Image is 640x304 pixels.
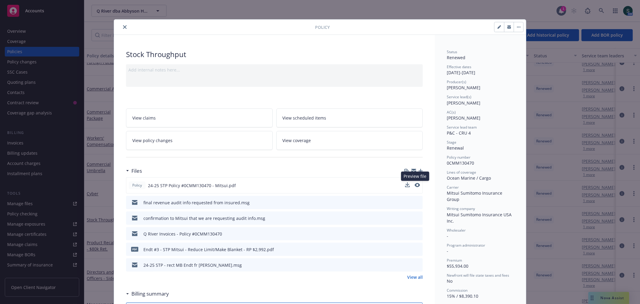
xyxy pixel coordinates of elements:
[131,167,142,175] h3: Files
[447,190,503,202] span: Mitsui Sumitomo Insurance Group
[143,199,250,206] div: final revenue audit info requested from insured.msg
[128,67,420,73] div: Add internal notes here...
[447,185,459,190] span: Carrier
[447,228,466,233] span: Wholesaler
[126,167,142,175] div: Files
[447,130,471,136] span: P&C - CRU 4
[276,108,423,127] a: View scheduled items
[132,137,173,144] span: View policy changes
[447,212,513,224] span: Mitsui Sumitomo Insurance USA Inc.
[415,262,420,268] button: preview file
[447,293,478,299] span: 15% / $8,390.10
[131,290,169,298] h3: Billing summary
[405,231,410,237] button: download file
[447,79,466,84] span: Producer(s)
[447,273,509,278] span: Newfront will file state taxes and fees
[447,160,474,166] span: 0CMM130470
[447,288,467,293] span: Commission
[121,23,128,31] button: close
[447,278,452,284] span: No
[447,85,480,90] span: [PERSON_NAME]
[447,263,468,269] span: $55,934.00
[447,248,448,254] span: -
[405,199,410,206] button: download file
[143,215,265,221] div: confirmation to Mitsui that we are requesting audit info.msg
[126,290,169,298] div: Billing summary
[447,94,471,99] span: Service lead(s)
[415,182,420,189] button: preview file
[415,199,420,206] button: preview file
[132,115,156,121] span: View claims
[283,137,311,144] span: View coverage
[447,64,514,76] div: [DATE] - [DATE]
[447,206,475,211] span: Writing company
[415,183,420,187] button: preview file
[447,125,477,130] span: Service lead team
[447,140,456,145] span: Stage
[405,246,410,253] button: download file
[131,247,138,251] span: pdf
[276,131,423,150] a: View coverage
[126,108,273,127] a: View claims
[405,182,410,189] button: download file
[447,64,471,69] span: Effective dates
[283,115,326,121] span: View scheduled items
[405,262,410,268] button: download file
[447,115,480,121] span: [PERSON_NAME]
[447,233,448,239] span: -
[131,183,143,188] span: Policy
[447,100,480,106] span: [PERSON_NAME]
[405,215,410,221] button: download file
[415,231,420,237] button: preview file
[126,49,423,59] div: Stock Throughput
[447,55,465,60] span: Renewed
[315,24,330,30] span: Policy
[447,258,462,263] span: Premium
[143,231,222,237] div: Q River Invoices - Policy #0CMM130470
[407,274,423,280] a: View all
[447,175,514,181] div: Ocean Marine / Cargo
[405,182,410,187] button: download file
[415,246,420,253] button: preview file
[148,182,236,189] span: 24-25 STP Policy #0CMM130470 - Mitsui.pdf
[415,215,420,221] button: preview file
[447,110,456,115] span: AC(s)
[401,172,429,181] div: Preview file
[447,49,457,54] span: Status
[126,131,273,150] a: View policy changes
[447,243,485,248] span: Program administrator
[143,262,242,268] div: 24-25 STP - rect MB Endt fr [PERSON_NAME].msg
[447,170,476,175] span: Lines of coverage
[143,246,274,253] div: Endt #3 - STP Mitsui - Reduce Limit/Make Blanket - RP $2,992.pdf
[447,145,464,151] span: Renewal
[447,155,470,160] span: Policy number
